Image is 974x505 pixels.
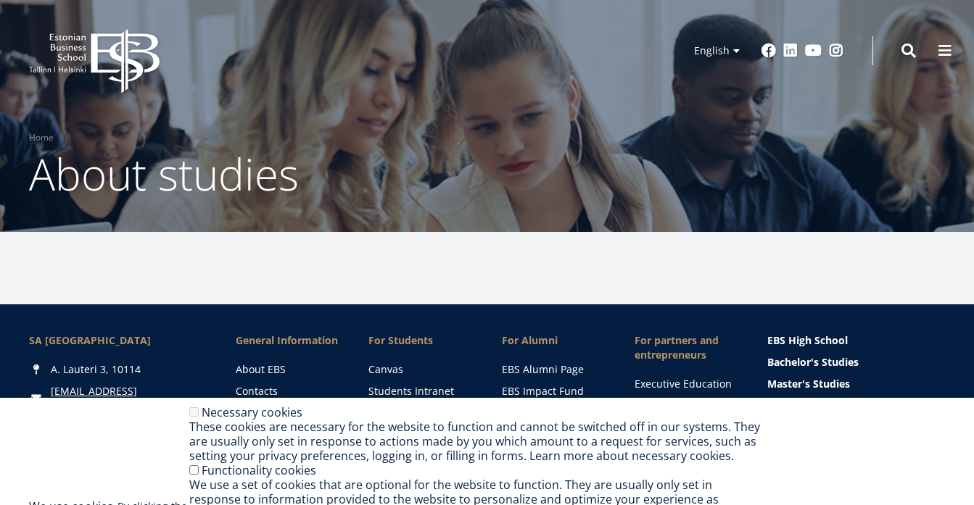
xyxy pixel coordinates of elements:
[767,355,945,370] a: Bachelor's Studies
[502,384,606,398] a: EBS Impact Fund
[502,333,606,348] span: For Alumni
[767,377,945,391] a: Master's Studies
[51,384,207,413] a: [EMAIL_ADDRESS][DOMAIN_NAME]
[202,404,302,420] label: Necessary cookies
[29,362,207,377] div: A. Lauteri 3, 10114
[829,43,843,58] a: Instagram
[29,130,54,145] a: Home
[236,333,339,348] span: General Information
[368,384,472,398] a: Students Intranet
[767,333,945,348] a: EBS High School
[805,43,822,58] a: Youtube
[236,384,339,398] a: Contacts
[368,362,472,377] a: Canvas
[635,377,738,391] a: Executive Education
[368,333,472,348] a: For Students
[762,43,776,58] a: Facebook
[189,420,762,463] div: These cookies are necessary for the website to function and cannot be switched off in our systems...
[29,333,207,348] div: SA [GEOGRAPHIC_DATA]
[236,362,339,377] a: About EBS
[29,144,299,204] span: About studies
[202,462,316,478] label: Functionality cookies
[635,333,738,362] span: For partners and entrepreneurs
[783,43,798,58] a: Linkedin
[502,362,606,377] a: EBS Alumni Page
